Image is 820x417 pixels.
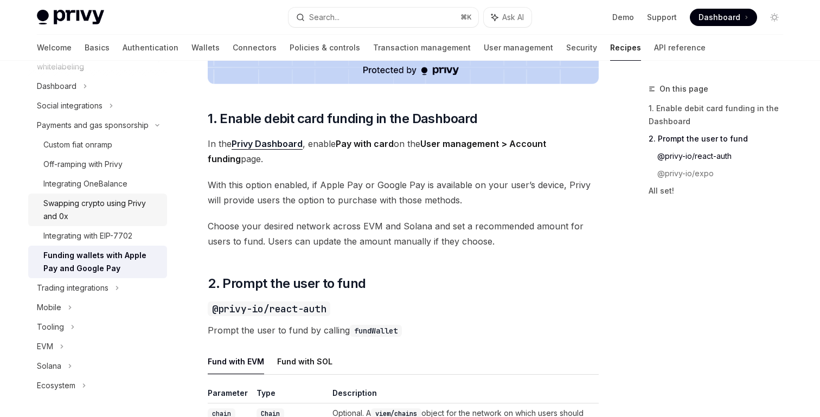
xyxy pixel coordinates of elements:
code: fundWallet [350,325,402,337]
a: Custom fiat onramp [28,135,167,155]
div: Payments and gas sponsorship [37,119,149,132]
span: In the , enable on the page. [208,136,599,166]
div: Tooling [37,320,64,333]
strong: Pay with card [336,138,394,149]
div: Trading integrations [37,281,108,294]
span: Ask AI [502,12,524,23]
div: Funding wallets with Apple Pay and Google Pay [43,249,161,275]
div: EVM [37,340,53,353]
span: On this page [659,82,708,95]
a: Funding wallets with Apple Pay and Google Pay [28,246,167,278]
th: Type [252,388,328,403]
button: Toggle dark mode [766,9,783,26]
div: Solana [37,360,61,373]
a: Support [647,12,677,23]
div: Ecosystem [37,379,75,392]
img: light logo [37,10,104,25]
a: Recipes [610,35,641,61]
th: Parameter [208,388,252,403]
a: Authentication [123,35,178,61]
button: Fund with SOL [277,349,332,374]
div: Dashboard [37,80,76,93]
span: Dashboard [699,12,740,23]
div: Custom fiat onramp [43,138,112,151]
a: Integrating with EIP-7702 [28,226,167,246]
span: Prompt the user to fund by calling [208,323,599,338]
a: Privy Dashboard [232,138,303,150]
button: Ask AI [484,8,531,27]
span: 1. Enable debit card funding in the Dashboard [208,110,477,127]
a: 1. Enable debit card funding in the Dashboard [649,100,792,130]
button: Search...⌘K [289,8,478,27]
a: Transaction management [373,35,471,61]
div: Social integrations [37,99,102,112]
a: 2. Prompt the user to fund [649,130,792,147]
div: Search... [309,11,339,24]
a: Swapping crypto using Privy and 0x [28,194,167,226]
a: @privy-io/expo [657,165,792,182]
a: Connectors [233,35,277,61]
a: Demo [612,12,634,23]
a: Policies & controls [290,35,360,61]
span: With this option enabled, if Apple Pay or Google Pay is available on your user’s device, Privy wi... [208,177,599,208]
a: Wallets [191,35,220,61]
a: All set! [649,182,792,200]
a: Basics [85,35,110,61]
span: Choose your desired network across EVM and Solana and set a recommended amount for users to fund.... [208,219,599,249]
div: Swapping crypto using Privy and 0x [43,197,161,223]
div: Off-ramping with Privy [43,158,123,171]
div: Integrating with EIP-7702 [43,229,132,242]
a: @privy-io/react-auth [657,147,792,165]
button: Fund with EVM [208,349,264,374]
span: 2. Prompt the user to fund [208,275,366,292]
a: Dashboard [690,9,757,26]
div: Mobile [37,301,61,314]
a: API reference [654,35,706,61]
a: Welcome [37,35,72,61]
div: Integrating OneBalance [43,177,127,190]
a: User management [484,35,553,61]
span: ⌘ K [460,13,472,22]
a: Integrating OneBalance [28,174,167,194]
a: Security [566,35,597,61]
code: @privy-io/react-auth [208,301,330,316]
a: Off-ramping with Privy [28,155,167,174]
th: Description [328,388,599,403]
